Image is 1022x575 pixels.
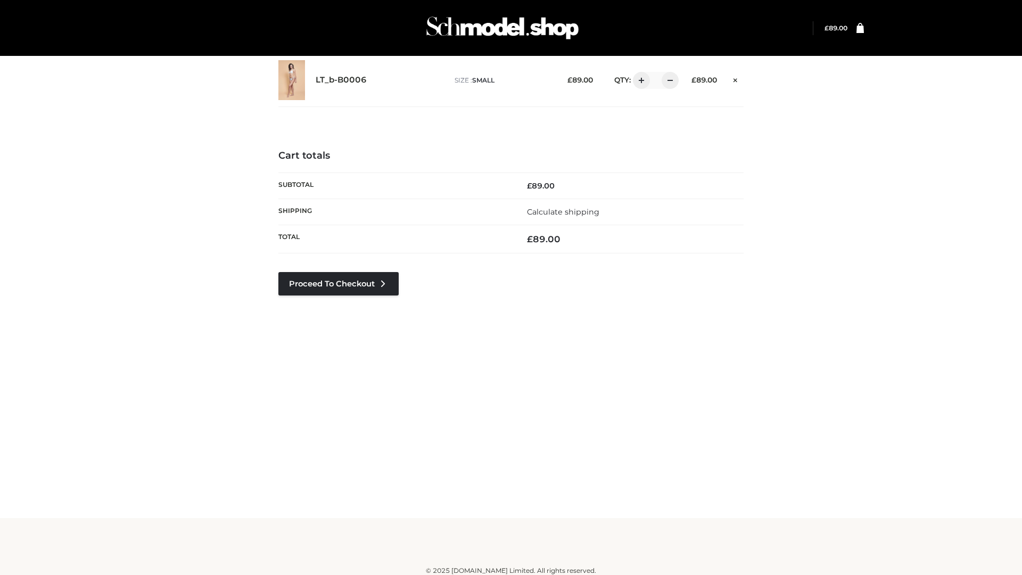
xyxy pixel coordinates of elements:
a: Proceed to Checkout [278,272,399,295]
span: £ [527,234,533,244]
span: £ [567,76,572,84]
div: QTY: [604,72,675,89]
th: Total [278,225,511,253]
bdi: 89.00 [527,234,561,244]
p: size : [455,76,551,85]
th: Shipping [278,199,511,225]
bdi: 89.00 [825,24,847,32]
bdi: 89.00 [567,76,593,84]
span: SMALL [472,76,494,84]
bdi: 89.00 [527,181,555,191]
bdi: 89.00 [691,76,717,84]
a: £89.00 [825,24,847,32]
th: Subtotal [278,172,511,199]
h4: Cart totals [278,150,744,162]
span: £ [691,76,696,84]
span: £ [825,24,829,32]
a: LT_b-B0006 [316,75,367,85]
a: Calculate shipping [527,207,599,217]
img: Schmodel Admin 964 [423,7,582,49]
a: Remove this item [728,72,744,86]
span: £ [527,181,532,191]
